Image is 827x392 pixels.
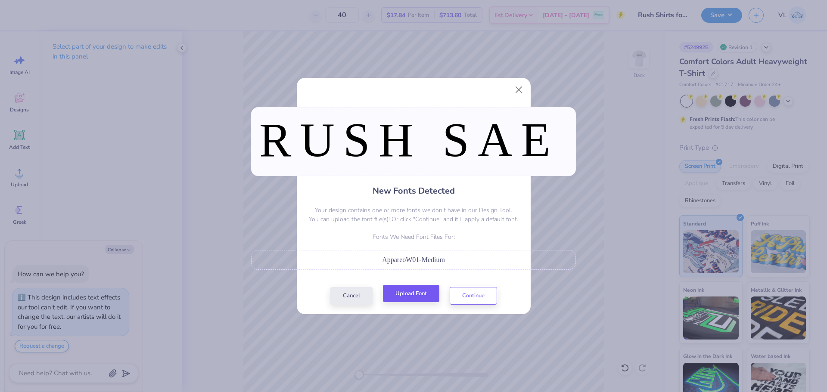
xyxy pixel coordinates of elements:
[251,206,576,224] p: Your design contains one or more fonts we don't have in our Design Tool. You can upload the font ...
[450,287,497,305] button: Continue
[510,82,527,98] button: Close
[382,256,445,263] span: AppareoW01-Medium
[373,185,455,197] h4: New Fonts Detected
[251,232,576,241] p: Fonts We Need Font Files For:
[383,285,439,302] button: Upload Font
[330,287,373,305] button: Cancel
